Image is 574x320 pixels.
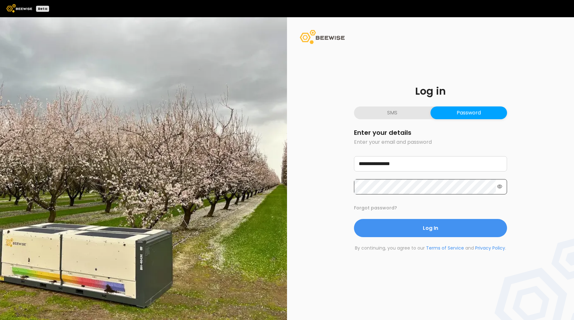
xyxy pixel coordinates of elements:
button: Forgot password? [354,205,397,211]
h2: Enter your details [354,129,507,136]
a: Terms of Service [426,245,464,251]
button: Password [430,106,507,119]
img: Beewise logo [6,4,32,12]
a: Privacy Policy [475,245,505,251]
button: Log In [354,219,507,237]
div: Beta [36,6,49,12]
span: Log In [423,224,438,232]
h1: Log in [354,86,507,96]
p: By continuing, you agree to our and . [354,245,507,251]
p: Enter your email and password [354,138,507,146]
button: SMS [354,106,430,119]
